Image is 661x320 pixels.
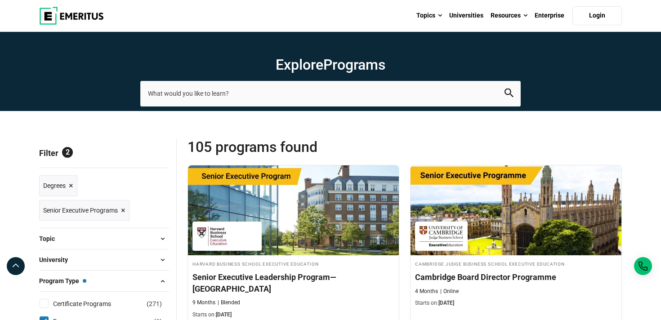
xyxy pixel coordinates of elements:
p: Filter [39,138,169,168]
button: University [39,253,169,267]
input: search-page [140,81,521,106]
span: ( ) [147,299,162,309]
a: Senior Executive Programs × [39,200,130,221]
a: Degrees × [39,175,77,196]
img: Senior Executive Leadership Program—India | Online Leadership Course [188,165,399,255]
span: × [69,179,73,192]
img: Cambridge Judge Business School Executive Education [420,226,463,246]
button: Topic [39,232,169,245]
h4: Senior Executive Leadership Program—[GEOGRAPHIC_DATA] [192,271,394,294]
span: 2 [62,147,73,158]
span: Topic [39,234,62,244]
span: 105 Programs found [188,138,405,156]
span: × [121,204,125,217]
p: Blended [218,299,240,307]
span: Degrees [43,181,66,191]
p: Online [440,288,459,295]
a: search [505,91,514,99]
h4: Cambridge Judge Business School Executive Education [415,260,617,267]
a: Certificate Programs [53,299,129,309]
a: Login [572,6,622,25]
p: 9 Months [192,299,215,307]
a: Reset all [141,148,169,160]
h4: Harvard Business School Executive Education [192,260,394,267]
span: Senior Executive Programs [43,205,118,215]
span: Programs [323,56,385,73]
a: Leadership Course by Cambridge Judge Business School Executive Education - January 12, 2026 Cambr... [411,165,621,312]
span: [DATE] [216,311,232,318]
span: Program Type [39,276,86,286]
p: Starts on: [415,299,617,307]
button: search [505,89,514,99]
h4: Cambridge Board Director Programme [415,271,617,283]
span: University [39,255,75,265]
span: [DATE] [438,300,454,306]
p: Starts on: [192,311,394,319]
img: Harvard Business School Executive Education [197,226,257,246]
h1: Explore [140,56,521,74]
img: Cambridge Board Director Programme | Online Leadership Course [411,165,621,255]
p: 4 Months [415,288,438,295]
button: Program Type [39,274,169,288]
span: 271 [149,300,160,307]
